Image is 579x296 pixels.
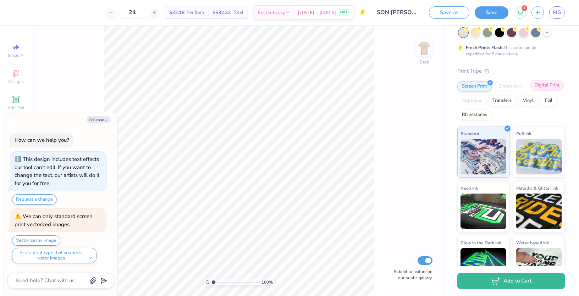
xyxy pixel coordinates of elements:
[522,5,527,11] span: 1
[466,44,553,57] div: This color can be expedited for 5 day delivery.
[12,248,96,263] button: Pick a print type that supports raster images
[118,6,146,19] input: – –
[15,136,69,144] div: How can we help you?
[540,95,557,106] div: Foil
[87,116,110,123] button: Collapse
[457,81,492,92] div: Screen Print
[516,239,549,246] span: Water based Ink
[516,248,562,284] img: Water based Ink
[8,79,24,84] span: Designs
[7,105,24,111] span: Add Text
[390,268,432,281] label: Submit to feature on our public gallery.
[420,59,429,65] div: Back
[12,194,57,205] button: Request a change
[371,5,424,19] input: Untitled Design
[169,9,184,16] span: $22.18
[213,9,231,16] span: $532.32
[549,6,565,19] a: MG
[516,184,558,192] span: Metallic & Glitter Ink
[340,10,348,15] span: FREE
[457,67,565,75] div: Print Type
[516,139,562,174] img: Puff Ink
[258,9,285,16] span: Est. Delivery
[457,110,492,120] div: Rhinestones
[461,130,479,137] span: Standard
[429,6,469,19] button: Save as
[261,279,273,285] span: 100 %
[461,239,501,246] span: Glow in the Dark Ink
[12,235,60,246] button: Vectorize my image
[488,95,516,106] div: Transfers
[457,273,565,289] button: Add to Cart
[461,194,506,229] img: Neon Ink
[461,248,506,284] img: Glow in the Dark Ink
[494,81,528,92] div: Embroidery
[298,9,336,16] span: [DATE] - [DATE]
[516,194,562,229] img: Metallic & Glitter Ink
[417,41,431,55] img: Back
[187,9,204,16] span: Per Item
[233,9,243,16] span: Total
[15,213,93,228] div: We can only standard screen print vectorized images.
[461,184,478,192] span: Neon Ink
[475,6,508,19] button: Save
[15,156,99,187] div: This design includes text effects our tool can't edit. If you want to change the text, our artist...
[553,9,561,17] span: MG
[530,80,564,91] div: Digital Print
[466,45,503,50] strong: Fresh Prints Flash:
[8,52,24,58] span: Image AI
[516,130,531,137] span: Puff Ink
[461,139,506,174] img: Standard
[457,95,486,106] div: Applique
[518,95,538,106] div: Vinyl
